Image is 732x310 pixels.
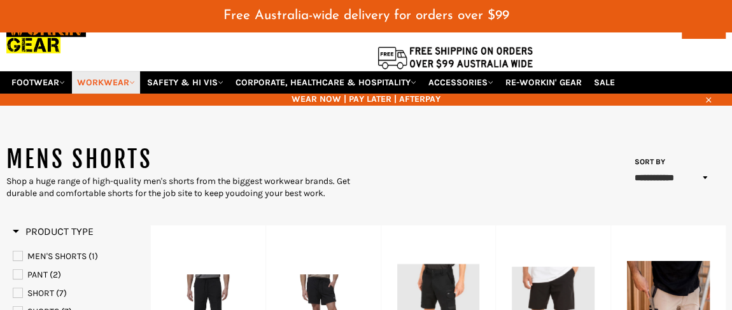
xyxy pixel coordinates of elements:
a: FOOTWEAR [6,71,70,94]
span: SHORT [27,288,54,299]
span: (2) [50,269,61,280]
span: (7) [56,288,67,299]
div: Shop a huge range of high-quality men's shorts from the biggest workwear brands. Get durable and ... [6,175,366,200]
a: WORKWEAR [72,71,140,94]
span: WEAR NOW | PAY LATER | AFTERPAY [6,93,726,105]
label: Sort by [630,157,665,167]
a: RE-WORKIN' GEAR [500,71,587,94]
span: Free Australia-wide delivery for orders over $99 [223,9,509,22]
img: Flat $9.95 shipping Australia wide [376,44,535,71]
a: SAFETY & HI VIS [142,71,229,94]
a: ACCESSORIES [423,71,498,94]
h3: Product Type [13,225,94,238]
a: PANT [13,268,144,282]
span: PANT [27,269,48,280]
img: Workin Gear leaders in Workwear, Safety Boots, PPE, Uniforms. Australia's No.1 in Workwear [6,15,86,59]
span: MEN'S SHORTS [27,251,87,262]
h1: MENS SHORTS [6,144,366,176]
a: CORPORATE, HEALTHCARE & HOSPITALITY [230,71,421,94]
span: (1) [88,251,98,262]
a: SALE [589,71,620,94]
a: SHORT [13,286,144,300]
a: MEN'S SHORTS [13,250,144,264]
